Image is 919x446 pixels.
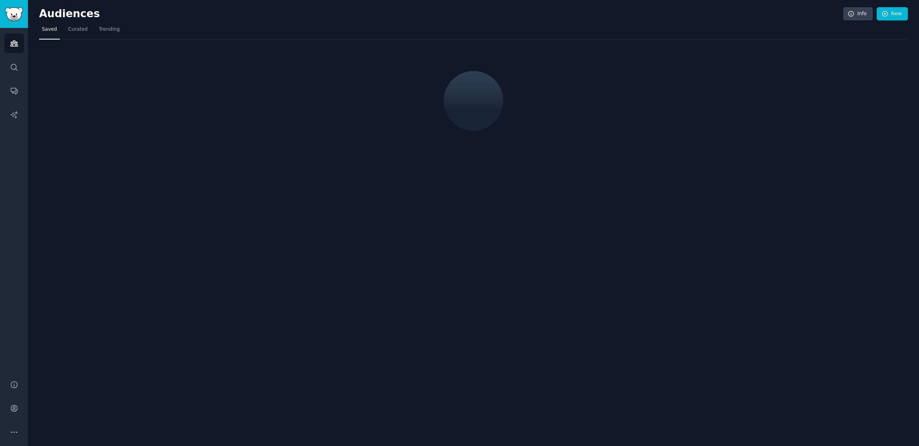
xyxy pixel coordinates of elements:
h2: Audiences [39,8,843,20]
span: Trending [99,26,120,33]
a: Info [843,7,873,21]
span: Saved [42,26,57,33]
a: New [877,7,908,21]
span: Curated [68,26,88,33]
a: Curated [65,23,91,40]
a: Saved [39,23,60,40]
a: Trending [96,23,122,40]
img: GummySearch logo [5,7,23,21]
